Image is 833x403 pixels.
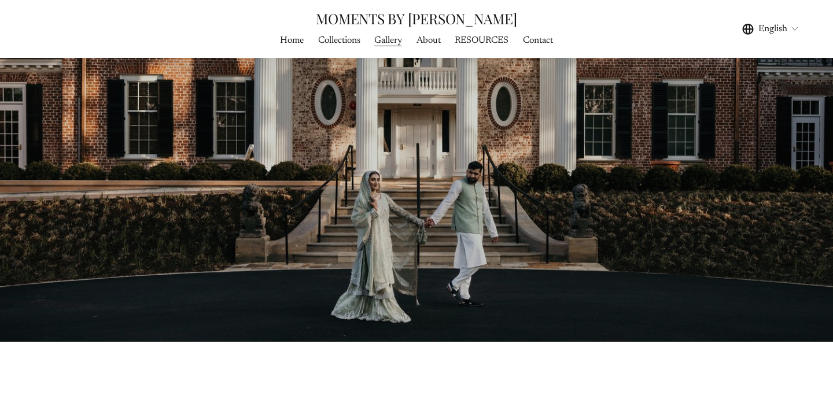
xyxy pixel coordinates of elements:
a: About [417,32,441,48]
div: language picker [742,21,800,36]
span: English [758,22,787,36]
span: Gallery [374,34,402,47]
a: RESOURCES [455,32,508,48]
a: Home [280,32,304,48]
a: folder dropdown [374,32,402,48]
a: Collections [318,32,360,48]
a: MOMENTS BY [PERSON_NAME] [316,9,517,28]
a: Contact [523,32,553,48]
